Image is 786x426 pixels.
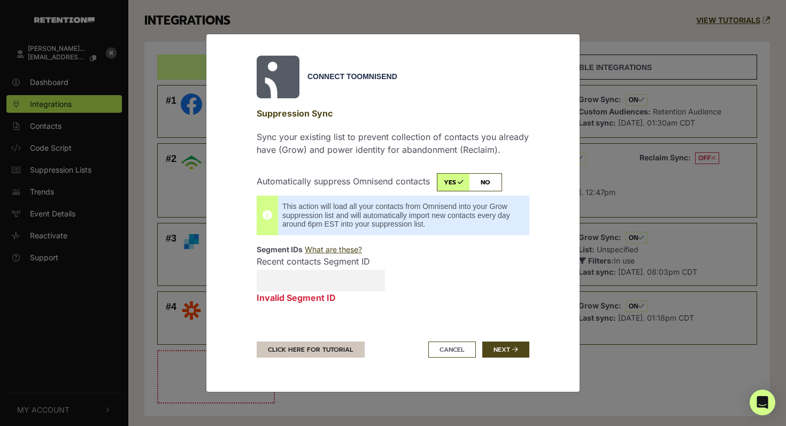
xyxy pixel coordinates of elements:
[257,270,385,291] input: Recent contacts Segment ID Invalid Segment ID
[257,292,336,303] strong: Invalid Segment ID
[257,130,529,156] p: Sync your existing list to prevent collection of contacts you already have (Grow) and power ident...
[307,71,529,82] div: Connect to
[257,342,365,358] a: CLICK HERE FOR TUTORIAL
[305,245,362,254] a: What are these?
[257,108,333,119] strong: Suppression Sync
[750,390,775,415] div: Open Intercom Messenger
[257,176,430,187] span: Automatically suppress Omnisend contacts
[282,202,519,229] span: This action will load all your contacts from Omnisend into your Grow suppression list and will au...
[428,342,476,358] button: Cancel
[357,72,397,81] span: Omnisend
[257,255,385,268] span: Recent contacts Segment ID
[257,56,299,98] img: Omnisend
[482,342,529,358] button: Next
[257,245,303,254] strong: Segment IDs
